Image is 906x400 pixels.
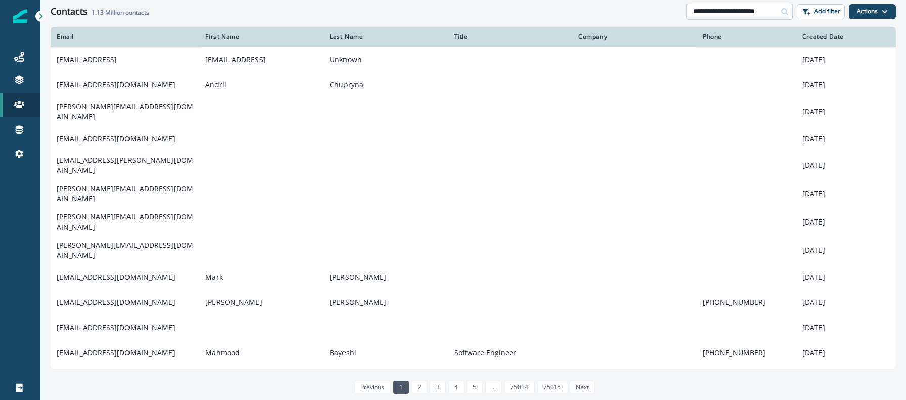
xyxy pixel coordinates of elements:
td: Bayeshi [324,340,448,366]
p: Add filter [814,8,840,15]
td: [PERSON_NAME][EMAIL_ADDRESS][DOMAIN_NAME] [51,98,199,126]
a: [EMAIL_ADDRESS][DOMAIN_NAME]AndriiChupryna[DATE] [51,72,896,98]
p: [DATE] [802,348,890,358]
h2: contacts [92,9,149,16]
a: Page 4 [448,381,464,394]
div: Title [454,33,566,41]
td: [EMAIL_ADDRESS][DOMAIN_NAME] [51,366,199,391]
a: [EMAIL_ADDRESS][DOMAIN_NAME][DATE] [51,366,896,391]
p: [DATE] [802,323,890,333]
td: [PERSON_NAME] [324,290,448,315]
a: Page 1 is your current page [393,381,409,394]
div: Created Date [802,33,890,41]
td: Unknown [324,47,448,72]
div: First Name [205,33,318,41]
a: [EMAIL_ADDRESS][DOMAIN_NAME]MahmoodBayeshiSoftware Engineer[PHONE_NUMBER][DATE] [51,340,896,366]
td: [PERSON_NAME][EMAIL_ADDRESS][DOMAIN_NAME] [51,236,199,264]
div: Email [57,33,193,41]
div: Phone [703,33,790,41]
td: [EMAIL_ADDRESS] [51,47,199,72]
td: [PHONE_NUMBER] [697,340,796,366]
a: [EMAIL_ADDRESS][EMAIL_ADDRESS]Unknown[DATE] [51,47,896,72]
a: Page 3 [430,381,446,394]
a: [PERSON_NAME][EMAIL_ADDRESS][DOMAIN_NAME][DATE] [51,236,896,264]
a: [EMAIL_ADDRESS][DOMAIN_NAME][PERSON_NAME][PERSON_NAME][PHONE_NUMBER][DATE] [51,290,896,315]
p: [DATE] [802,245,890,255]
a: Page 75015 [537,381,567,394]
h1: Contacts [51,6,88,17]
div: Last Name [330,33,442,41]
a: [PERSON_NAME][EMAIL_ADDRESS][DOMAIN_NAME][DATE] [51,98,896,126]
td: [PERSON_NAME][EMAIL_ADDRESS][DOMAIN_NAME] [51,180,199,208]
td: [EMAIL_ADDRESS][DOMAIN_NAME] [51,290,199,315]
button: Actions [849,4,896,19]
td: Andrii [199,72,324,98]
td: [PERSON_NAME][EMAIL_ADDRESS][DOMAIN_NAME] [51,208,199,236]
p: [DATE] [802,55,890,65]
p: [DATE] [802,80,890,90]
a: Next page [570,381,595,394]
div: Company [578,33,691,41]
td: [PHONE_NUMBER] [697,290,796,315]
img: Inflection [13,9,27,23]
td: [PERSON_NAME] [199,290,324,315]
a: Page 2 [411,381,427,394]
p: Software Engineer [454,348,566,358]
a: Page 75014 [504,381,534,394]
span: 1.13 Million [92,8,124,17]
a: [EMAIL_ADDRESS][PERSON_NAME][DOMAIN_NAME][DATE] [51,151,896,180]
a: [PERSON_NAME][EMAIL_ADDRESS][DOMAIN_NAME][DATE] [51,208,896,236]
p: [DATE] [802,160,890,170]
button: Add filter [797,4,845,19]
a: [EMAIL_ADDRESS][DOMAIN_NAME]Mark[PERSON_NAME][DATE] [51,264,896,290]
p: [DATE] [802,272,890,282]
p: [DATE] [802,189,890,199]
p: [DATE] [802,297,890,307]
a: [EMAIL_ADDRESS][DOMAIN_NAME][DATE] [51,126,896,151]
td: [EMAIL_ADDRESS][PERSON_NAME][DOMAIN_NAME] [51,151,199,180]
td: [EMAIL_ADDRESS] [199,47,324,72]
td: Mark [199,264,324,290]
td: Chupryna [324,72,448,98]
td: [EMAIL_ADDRESS][DOMAIN_NAME] [51,264,199,290]
td: Mahmood [199,340,324,366]
ul: Pagination [352,381,595,394]
a: [EMAIL_ADDRESS][DOMAIN_NAME][DATE] [51,315,896,340]
td: [EMAIL_ADDRESS][DOMAIN_NAME] [51,340,199,366]
td: [EMAIL_ADDRESS][DOMAIN_NAME] [51,126,199,151]
a: Page 5 [467,381,483,394]
td: [PERSON_NAME] [324,264,448,290]
p: [DATE] [802,217,890,227]
p: [DATE] [802,107,890,117]
td: [EMAIL_ADDRESS][DOMAIN_NAME] [51,72,199,98]
td: [EMAIL_ADDRESS][DOMAIN_NAME] [51,315,199,340]
a: [PERSON_NAME][EMAIL_ADDRESS][DOMAIN_NAME][DATE] [51,180,896,208]
a: Jump forward [485,381,502,394]
p: [DATE] [802,134,890,144]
